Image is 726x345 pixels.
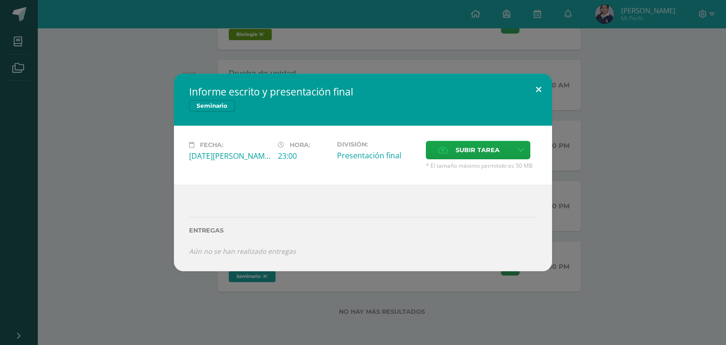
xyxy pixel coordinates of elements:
[525,74,552,106] button: Close (Esc)
[189,151,270,161] div: [DATE][PERSON_NAME]
[456,141,500,159] span: Subir tarea
[189,227,537,234] label: Entregas
[189,100,235,112] span: Seminario
[426,162,537,170] span: * El tamaño máximo permitido es 50 MB
[200,141,223,148] span: Fecha:
[337,150,418,161] div: Presentación final
[290,141,310,148] span: Hora:
[189,247,296,256] i: Aún no se han realizado entregas
[278,151,329,161] div: 23:00
[337,141,418,148] label: División:
[189,85,537,98] h2: Informe escrito y presentación final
